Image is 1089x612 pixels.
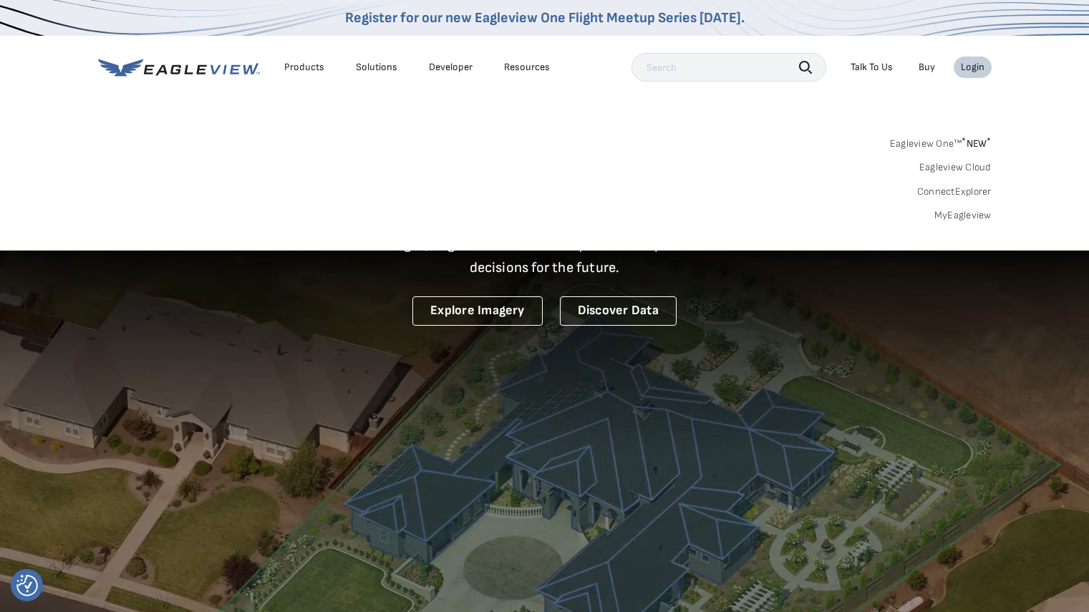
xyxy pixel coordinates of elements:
div: Talk To Us [851,61,893,74]
a: ConnectExplorer [917,185,992,198]
a: Register for our new Eagleview One Flight Meetup Series [DATE]. [345,9,745,26]
div: Resources [504,61,550,74]
a: Eagleview Cloud [919,161,992,174]
div: Products [284,61,324,74]
a: Discover Data [560,296,677,326]
span: NEW [962,137,991,150]
img: Revisit consent button [16,575,38,596]
a: MyEagleview [934,209,992,222]
a: Explore Imagery [412,296,543,326]
a: Developer [429,61,473,74]
a: Eagleview One™*NEW* [890,133,992,150]
input: Search [631,53,826,82]
button: Consent Preferences [16,575,38,596]
div: Login [961,61,984,74]
a: Buy [919,61,935,74]
div: Solutions [356,61,397,74]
